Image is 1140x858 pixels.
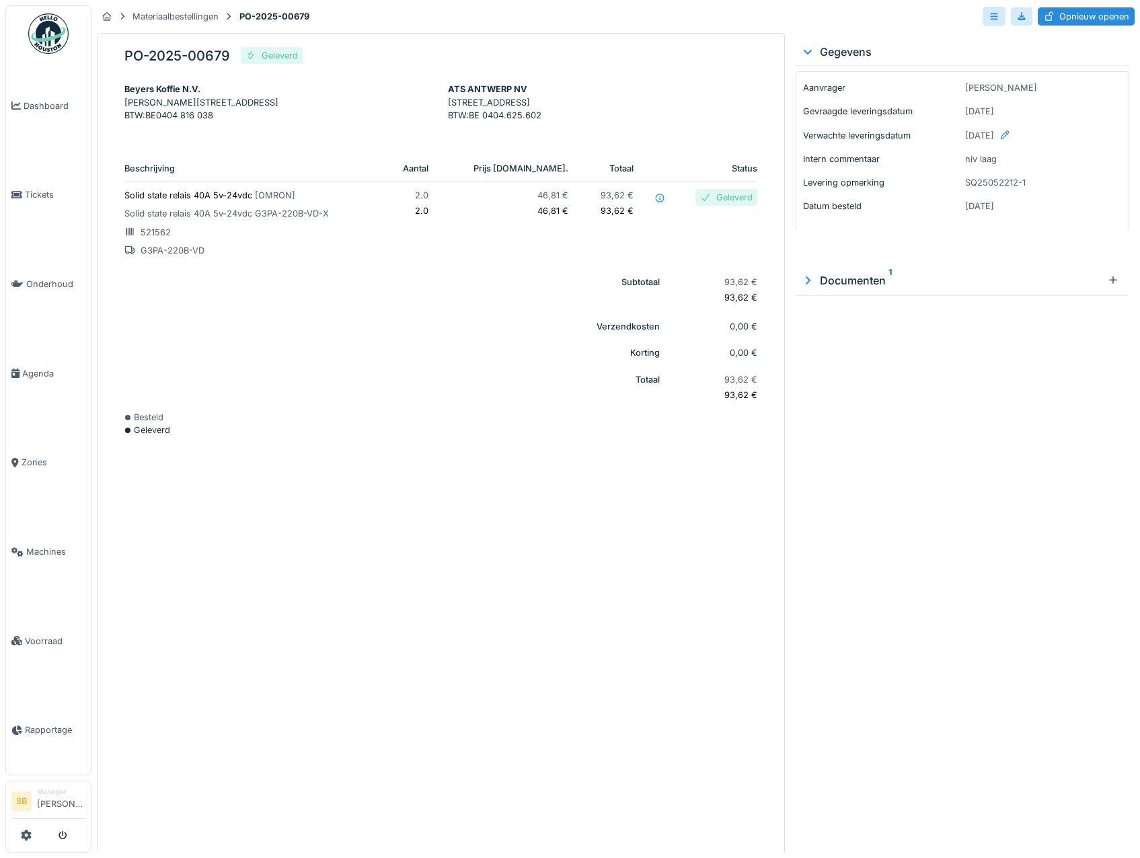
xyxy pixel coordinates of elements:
span: Voorraad [25,635,85,648]
div: Geleverd [262,49,298,62]
div: Materiaalbestellingen [132,10,219,23]
p: 93,62 € [590,189,634,202]
p: 93,62 € [590,204,634,217]
p: [PERSON_NAME][STREET_ADDRESS] [124,96,434,109]
div: Besteld [124,411,757,424]
p: 93,62 € [681,276,758,288]
span: Machines [26,545,85,558]
th: Status [671,155,758,182]
th: Verzendkosten [124,313,671,340]
a: Tickets [6,151,91,240]
p: 93,62 € [681,373,758,386]
a: Rapportage [6,686,91,775]
p: 521562 [124,226,372,239]
div: Documenten [801,272,1102,288]
div: Gegevens [801,44,1124,60]
p: Verwachte leveringsdatum [803,129,960,142]
td: 0,00 € [671,313,758,340]
a: Machines [6,507,91,596]
p: [STREET_ADDRESS] [448,96,758,109]
li: SB [11,791,32,812]
div: [DATE] [965,129,1122,153]
a: SB Manager[PERSON_NAME] [11,787,85,819]
a: Onderhoud [6,239,91,329]
p: Solid state relais 40A 5v-24vdc G3PA-220B-VD-X [124,207,372,220]
p: 46,81 € [450,189,568,202]
div: ATS ANTWERP NV [448,83,758,95]
span: Zones [22,456,85,469]
span: [ OMRON ] [255,190,295,200]
span: Rapportage [25,724,85,736]
span: Onderhoud [26,278,85,290]
p: [DATE] [965,200,1122,212]
p: Datum besteld [803,200,960,212]
li: [PERSON_NAME] [37,787,85,816]
img: Badge_color-CXgf-gQk.svg [28,13,69,54]
p: 2.0 [393,204,428,217]
p: 2.0 [393,189,428,202]
span: Dashboard [24,100,85,112]
p: 46,81 € [450,204,568,217]
strong: PO-2025-00679 [234,10,315,23]
th: Prijs [DOMAIN_NAME]. [439,155,579,182]
p: niv laag [965,153,1122,165]
p: G3PA-220B-VD [124,244,372,257]
div: Beyers Koffie N.V. [124,83,434,95]
div: Geleverd [716,191,753,204]
p: BTW : BE0404 816 038 [124,109,434,122]
span: Tickets [25,188,85,201]
span: Agenda [22,367,85,380]
a: Zones [6,418,91,508]
p: [PERSON_NAME] [965,81,1122,94]
th: Totaal [579,155,644,182]
div: Geleverd [124,424,757,436]
a: Agenda [6,329,91,418]
th: Korting [124,340,671,366]
p: Intern commentaar [803,153,960,165]
p: [DATE] [965,105,1122,118]
th: Beschrijving [124,155,383,182]
div: Manager [37,787,85,797]
p: Levering opmerking [803,176,960,189]
p: 93,62 € [681,389,758,401]
div: Opnieuw openen [1038,7,1135,26]
sup: 1 [888,272,892,288]
th: Subtotaal [124,269,671,313]
p: 93,62 € [681,291,758,304]
h5: PO-2025-00679 [124,48,230,64]
a: Dashboard [6,61,91,151]
td: 0,00 € [671,340,758,366]
p: Gevraagde leveringsdatum [803,105,960,118]
a: Voorraad [6,596,91,686]
th: Aantal [383,155,439,182]
p: Solid state relais 40A 5v-24vdc [124,189,372,202]
p: Aanvrager [803,81,960,94]
th: Totaal [124,366,671,411]
p: SQ25052212-1 [965,176,1122,189]
p: BTW : BE 0404.625.602 [448,109,758,122]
